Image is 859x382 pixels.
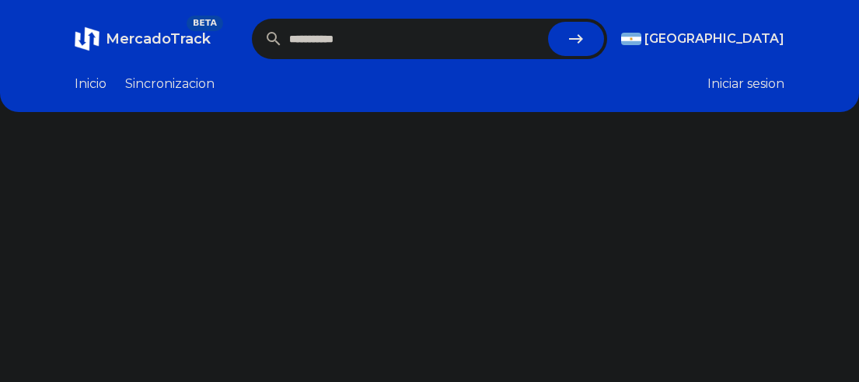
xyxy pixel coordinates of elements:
span: [GEOGRAPHIC_DATA] [644,30,784,48]
a: Inicio [75,75,107,93]
span: MercadoTrack [106,30,211,47]
a: Sincronizacion [125,75,215,93]
img: MercadoTrack [75,26,100,51]
a: MercadoTrackBETA [75,26,211,51]
button: Iniciar sesion [707,75,784,93]
span: BETA [187,16,223,31]
button: [GEOGRAPHIC_DATA] [621,30,784,48]
img: Argentina [621,33,641,45]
